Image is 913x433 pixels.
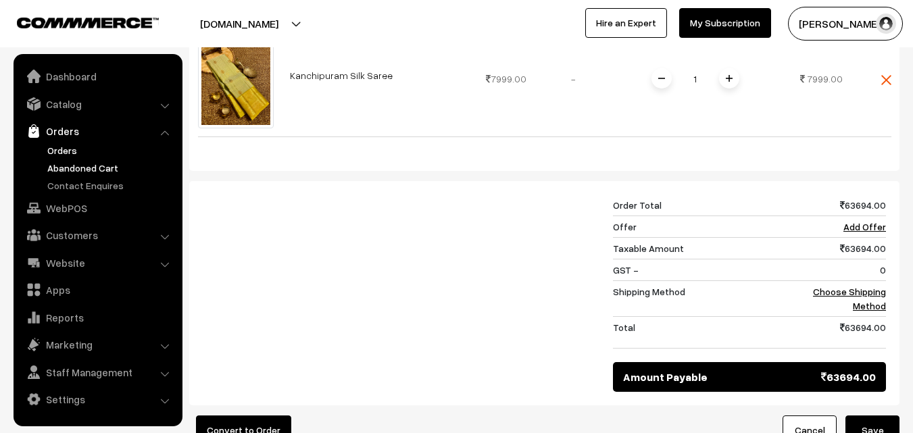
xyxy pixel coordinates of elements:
td: Order Total [613,195,799,216]
a: Marketing [17,332,178,357]
a: Kanchipuram Silk Saree [290,70,393,81]
td: 63694.00 [799,195,886,216]
a: Hire an Expert [585,8,667,38]
td: Total [613,316,799,348]
button: [DOMAIN_NAME] [153,7,326,41]
td: 0 [799,259,886,280]
span: 63694.00 [821,369,876,385]
button: [PERSON_NAME] [788,7,903,41]
a: Apps [17,278,178,302]
td: 63694.00 [799,237,886,259]
a: Staff Management [17,360,178,384]
span: - [571,73,576,84]
td: 63694.00 [799,316,886,348]
a: Customers [17,223,178,247]
a: Orders [44,143,178,157]
a: Abandoned Cart [44,161,178,175]
a: My Subscription [679,8,771,38]
span: 7999.00 [807,73,843,84]
img: close [881,75,891,85]
a: COMMMERCE [17,14,135,30]
img: plusI [726,75,733,82]
td: GST - [613,259,799,280]
img: user [876,14,896,34]
td: Offer [613,215,799,237]
a: Dashboard [17,64,178,88]
a: Orders [17,119,178,143]
a: Reports [17,305,178,330]
td: 7999.00 [472,21,540,136]
img: kanchipuram-saree-va10348-jun.jpeg [198,30,274,128]
td: Taxable Amount [613,237,799,259]
img: minus [658,75,665,82]
a: Catalog [17,92,178,116]
a: WebPOS [17,196,178,220]
a: Website [17,251,178,275]
span: Amount Payable [623,369,708,385]
img: COMMMERCE [17,18,159,28]
a: Add Offer [843,221,886,232]
a: Contact Enquires [44,178,178,193]
a: Settings [17,387,178,411]
td: Shipping Method [613,280,799,316]
a: Choose Shipping Method [813,286,886,311]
